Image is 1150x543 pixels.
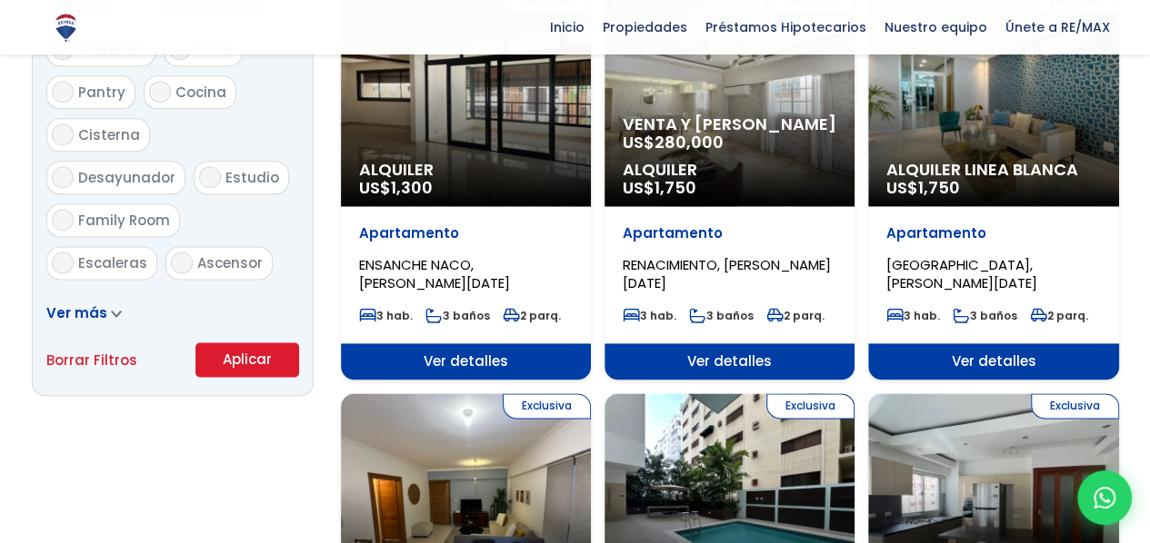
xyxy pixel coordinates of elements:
[655,131,724,153] span: 280,000
[766,393,855,419] span: Exclusiva
[886,161,1100,179] span: Alquiler Linea Blanca
[78,211,170,230] span: Family Room
[503,393,591,419] span: Exclusiva
[425,308,490,323] span: 3 baños
[875,14,996,41] span: Nuestro equipo
[149,81,171,103] input: Cocina
[766,308,825,323] span: 2 parq.
[503,308,561,323] span: 2 parq.
[868,343,1118,380] span: Ver detalles
[341,343,591,380] span: Ver detalles
[359,255,510,292] span: ENSANCHE NACO, [PERSON_NAME][DATE]
[623,131,724,153] span: US$
[359,308,413,323] span: 3 hab.
[623,176,696,199] span: US$
[623,115,836,133] span: Venta y [PERSON_NAME]
[199,166,221,188] input: Estudio
[175,83,226,102] span: Cocina
[918,176,960,199] span: 1,750
[886,224,1100,242] p: Apartamento
[623,255,831,292] span: RENACIMIENTO, [PERSON_NAME][DATE]
[52,252,74,273] input: Escaleras
[886,176,960,199] span: US$
[953,308,1017,323] span: 3 baños
[594,14,696,41] span: Propiedades
[359,224,573,242] p: Apartamento
[623,224,836,242] p: Apartamento
[886,308,940,323] span: 3 hab.
[50,12,82,44] img: Logo de REMAX
[1031,393,1119,419] span: Exclusiva
[655,176,696,199] span: 1,750
[359,176,433,199] span: US$
[171,252,193,273] input: Ascensor
[78,168,175,187] span: Desayunador
[195,342,299,377] button: Aplicar
[46,349,137,371] a: Borrar Filtros
[78,125,140,144] span: Cisterna
[623,308,676,323] span: 3 hab.
[359,161,573,179] span: Alquiler
[225,168,279,187] span: Estudio
[1030,308,1088,323] span: 2 parq.
[52,123,74,145] input: Cisterna
[52,209,74,231] input: Family Room
[52,81,74,103] input: Pantry
[391,176,433,199] span: 1,300
[46,303,107,322] span: Ver más
[541,14,594,41] span: Inicio
[689,308,754,323] span: 3 baños
[696,14,875,41] span: Préstamos Hipotecarios
[886,255,1037,292] span: [GEOGRAPHIC_DATA], [PERSON_NAME][DATE]
[623,161,836,179] span: Alquiler
[78,83,125,102] span: Pantry
[605,343,855,380] span: Ver detalles
[52,166,74,188] input: Desayunador
[197,253,263,272] span: Ascensor
[46,303,122,322] a: Ver más
[78,253,147,272] span: Escaleras
[996,14,1119,41] span: Únete a RE/MAX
